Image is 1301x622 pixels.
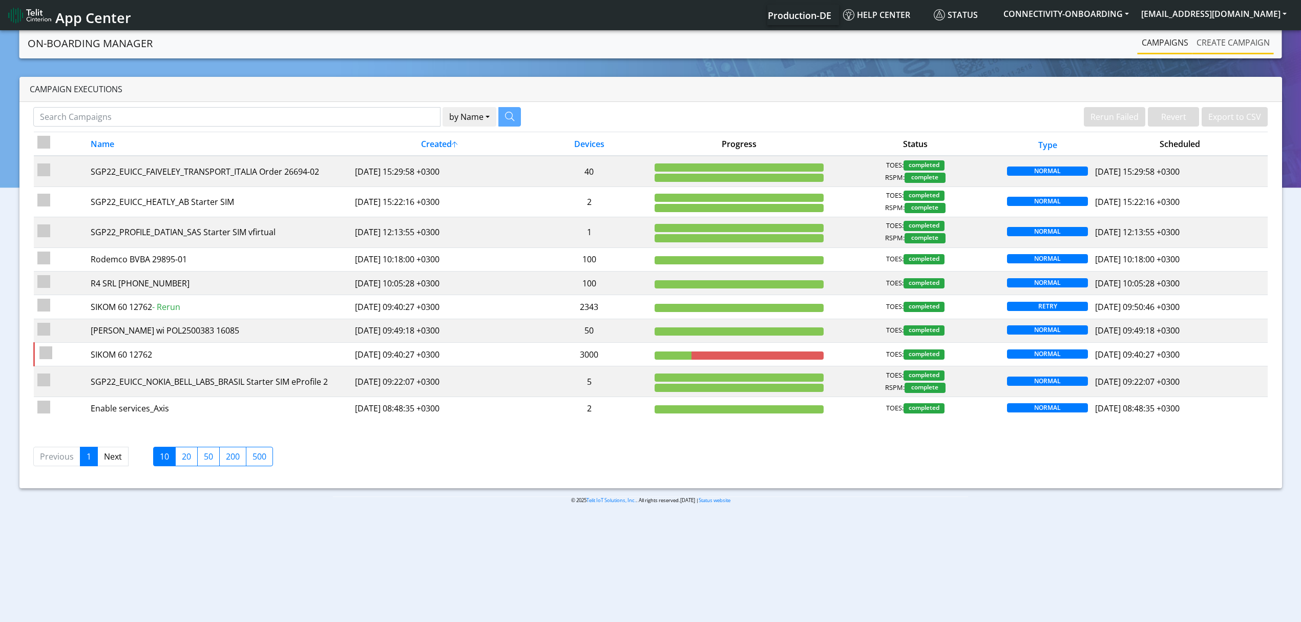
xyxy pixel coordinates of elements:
span: RSPM: [885,203,905,213]
td: 3000 [528,343,651,366]
div: SIKOM 60 12762 [91,301,348,313]
div: Enable services_Axis [91,402,348,414]
span: completed [904,160,945,171]
a: Status website [699,497,730,504]
span: RETRY [1007,302,1088,311]
td: 50 [528,319,651,342]
span: RSPM: [885,173,905,183]
span: NORMAL [1007,167,1088,176]
input: Search Campaigns [33,107,440,127]
a: Status [930,5,997,25]
a: Telit IoT Solutions, Inc. [586,497,636,504]
span: NORMAL [1007,197,1088,206]
div: [PERSON_NAME] wi POL2500383 16085 [91,324,348,337]
label: 500 [246,447,273,466]
span: NORMAL [1007,403,1088,412]
span: [DATE] 09:50:46 +0300 [1095,301,1180,313]
span: - Rerun [152,301,180,313]
th: Progress [651,132,827,156]
span: NORMAL [1007,325,1088,335]
div: Campaign Executions [19,77,1282,102]
span: complete [905,173,946,183]
span: Status [934,9,978,20]
span: TOES: [886,191,904,201]
button: Revert [1148,107,1199,127]
span: Production-DE [768,9,831,22]
td: [DATE] 09:40:27 +0300 [351,343,528,366]
p: © 2025 . All rights reserved.[DATE] | [333,496,968,504]
span: [DATE] 10:05:28 +0300 [1095,278,1180,289]
span: [DATE] 15:29:58 +0300 [1095,166,1180,177]
a: Campaigns [1138,32,1192,53]
span: TOES: [886,278,904,288]
td: 1 [528,217,651,247]
span: completed [904,278,945,288]
div: SGP22_EUICC_HEATLY_AB Starter SIM [91,196,348,208]
div: SIKOM 60 12762 [91,348,348,361]
td: 2 [528,397,651,420]
button: Rerun Failed [1084,107,1145,127]
button: Export to CSV [1202,107,1268,127]
td: 100 [528,247,651,271]
span: complete [905,233,946,243]
button: CONNECTIVITY-ONBOARDING [997,5,1135,23]
span: Help center [843,9,910,20]
td: [DATE] 09:40:27 +0300 [351,295,528,319]
button: [EMAIL_ADDRESS][DOMAIN_NAME] [1135,5,1293,23]
span: [DATE] 09:40:27 +0300 [1095,349,1180,360]
td: 2 [528,186,651,217]
span: completed [904,302,945,312]
a: Your current platform instance [767,5,831,25]
label: 50 [197,447,220,466]
span: NORMAL [1007,349,1088,359]
span: [DATE] 12:13:55 +0300 [1095,226,1180,238]
div: SGP22_EUICC_NOKIA_BELL_LABS_BRASIL Starter SIM eProfile 2 [91,376,348,388]
th: Type [1003,132,1092,156]
th: Status [827,132,1003,156]
button: by Name [443,107,496,127]
td: [DATE] 09:49:18 +0300 [351,319,528,342]
div: Rodemco BVBA 29895-01 [91,253,348,265]
th: Created [351,132,528,156]
td: 100 [528,271,651,295]
span: NORMAL [1007,377,1088,386]
span: App Center [55,8,131,27]
td: 2343 [528,295,651,319]
span: [DATE] 09:49:18 +0300 [1095,325,1180,336]
span: TOES: [886,403,904,413]
img: logo-telit-cinterion-gw-new.png [8,7,51,24]
a: Create campaign [1192,32,1274,53]
span: NORMAL [1007,227,1088,236]
span: [DATE] 15:22:16 +0300 [1095,196,1180,208]
span: completed [904,221,945,231]
div: SGP22_PROFILE_DATIAN_SAS Starter SIM vfirtual [91,226,348,238]
th: Devices [528,132,651,156]
a: Next [97,447,129,466]
span: completed [904,370,945,381]
td: [DATE] 15:22:16 +0300 [351,186,528,217]
td: 5 [528,366,651,397]
span: TOES: [886,160,904,171]
span: [DATE] 09:22:07 +0300 [1095,376,1180,387]
span: TOES: [886,349,904,360]
span: TOES: [886,302,904,312]
span: TOES: [886,254,904,264]
span: [DATE] 08:48:35 +0300 [1095,403,1180,414]
td: [DATE] 10:18:00 +0300 [351,247,528,271]
span: [DATE] 10:18:00 +0300 [1095,254,1180,265]
span: NORMAL [1007,278,1088,287]
span: RSPM: [885,383,905,393]
a: On-Boarding Manager [28,33,153,54]
span: NORMAL [1007,254,1088,263]
span: TOES: [886,370,904,381]
td: 40 [528,156,651,186]
a: App Center [8,4,130,26]
td: [DATE] 10:05:28 +0300 [351,271,528,295]
span: complete [905,383,946,393]
a: 1 [80,447,98,466]
div: SGP22_EUICC_FAIVELEY_TRANSPORT_ITALIA Order 26694-02 [91,165,348,178]
td: [DATE] 08:48:35 +0300 [351,397,528,420]
label: 20 [175,447,198,466]
td: [DATE] 15:29:58 +0300 [351,156,528,186]
span: completed [904,191,945,201]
